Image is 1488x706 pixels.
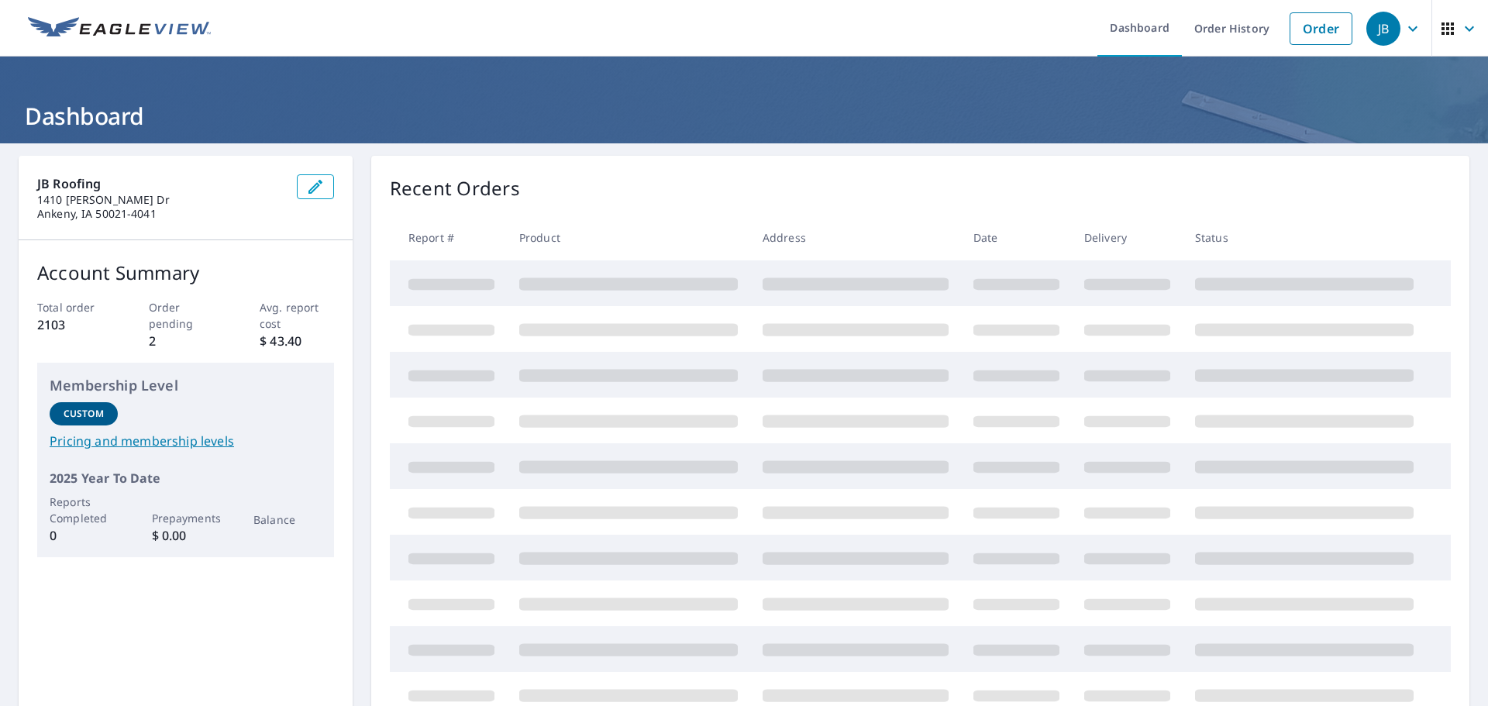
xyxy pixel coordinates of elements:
p: Reports Completed [50,494,118,526]
p: Ankeny, IA 50021-4041 [37,207,284,221]
th: Status [1183,215,1426,260]
h1: Dashboard [19,100,1469,132]
p: 2025 Year To Date [50,469,322,487]
p: Membership Level [50,375,322,396]
p: Avg. report cost [260,299,334,332]
p: Prepayments [152,510,220,526]
a: Pricing and membership levels [50,432,322,450]
p: $ 0.00 [152,526,220,545]
p: Total order [37,299,112,315]
p: $ 43.40 [260,332,334,350]
p: Account Summary [37,259,334,287]
th: Delivery [1072,215,1183,260]
p: Recent Orders [390,174,520,202]
img: EV Logo [28,17,211,40]
th: Address [750,215,961,260]
th: Product [507,215,750,260]
div: JB [1366,12,1400,46]
p: Custom [64,407,104,421]
p: 2 [149,332,223,350]
p: 2103 [37,315,112,334]
th: Date [961,215,1072,260]
p: Order pending [149,299,223,332]
th: Report # [390,215,507,260]
p: 0 [50,526,118,545]
a: Order [1290,12,1352,45]
p: Balance [253,511,322,528]
p: JB Roofing [37,174,284,193]
p: 1410 [PERSON_NAME] Dr [37,193,284,207]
